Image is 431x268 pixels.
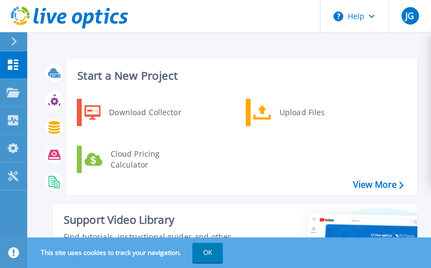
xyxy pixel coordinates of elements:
[353,180,404,190] a: View More
[246,99,357,126] a: Upload Files
[30,243,223,263] span: This site uses cookies to track your navigation.
[77,146,189,173] a: Cloud Pricing Calculator
[405,11,414,20] span: JG
[104,102,186,123] div: Download Collector
[77,99,189,126] a: Download Collector
[105,148,186,170] div: Cloud Pricing Calculator
[64,213,248,227] div: Support Video Library
[192,243,223,263] button: OK
[77,70,403,82] h3: Start a New Project
[274,102,355,123] div: Upload Files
